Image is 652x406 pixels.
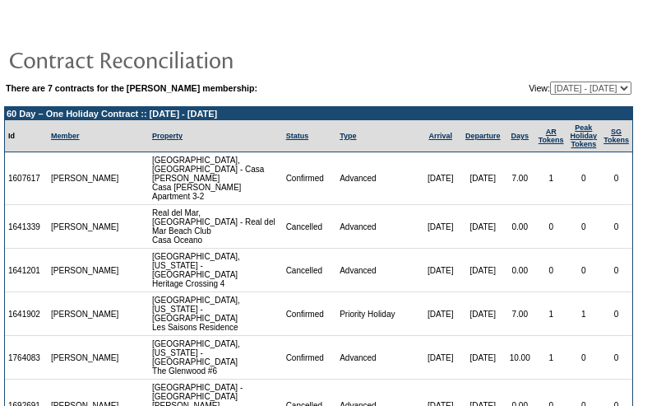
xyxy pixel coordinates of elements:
td: 1 [535,292,567,336]
td: [DATE] [461,249,505,292]
td: 10.00 [505,336,535,380]
td: [PERSON_NAME] [48,205,123,249]
td: [GEOGRAPHIC_DATA], [US_STATE] - [GEOGRAPHIC_DATA] Les Saisons Residence [149,292,283,336]
td: 1764083 [5,336,48,380]
td: 0 [600,292,632,336]
td: Advanced [336,336,419,380]
td: Confirmed [283,336,337,380]
b: There are 7 contracts for the [PERSON_NAME] membership: [6,83,257,93]
a: Arrival [428,132,452,140]
td: Cancelled [283,249,337,292]
td: 7.00 [505,152,535,205]
td: Id [5,120,48,152]
td: [DATE] [419,249,460,292]
td: [DATE] [461,292,505,336]
a: Status [286,132,309,140]
td: [DATE] [419,292,460,336]
td: [DATE] [461,152,505,205]
td: [DATE] [461,205,505,249]
td: 1 [535,152,567,205]
td: View: [451,82,631,95]
img: pgTtlContractReconciliation.gif [8,43,337,76]
td: 0 [567,152,601,205]
td: [PERSON_NAME] [48,152,123,205]
a: Peak HolidayTokens [571,124,598,148]
td: 0 [535,205,567,249]
td: 0 [535,249,567,292]
td: 0 [567,336,601,380]
td: [DATE] [419,336,460,380]
td: 60 Day – One Holiday Contract :: [DATE] - [DATE] [5,107,632,120]
td: Advanced [336,205,419,249]
a: Member [51,132,80,140]
td: [DATE] [419,205,460,249]
a: Type [340,132,356,140]
td: 0 [567,249,601,292]
td: Confirmed [283,152,337,205]
td: Advanced [336,249,419,292]
td: [PERSON_NAME] [48,336,123,380]
td: 1641902 [5,292,48,336]
td: Cancelled [283,205,337,249]
td: [PERSON_NAME] [48,292,123,336]
td: [GEOGRAPHIC_DATA], [US_STATE] - [GEOGRAPHIC_DATA] The Glenwood #6 [149,336,283,380]
td: 1 [535,336,567,380]
a: ARTokens [539,128,564,144]
td: Advanced [336,152,419,205]
td: 7.00 [505,292,535,336]
td: [GEOGRAPHIC_DATA], [US_STATE] - [GEOGRAPHIC_DATA] Heritage Crossing 4 [149,249,283,292]
td: 1641339 [5,205,48,249]
td: 0.00 [505,205,535,249]
td: 1641201 [5,249,48,292]
td: [PERSON_NAME] [48,249,123,292]
td: [DATE] [461,336,505,380]
td: 1607617 [5,152,48,205]
a: Departure [465,132,501,140]
td: 0 [600,336,632,380]
td: Confirmed [283,292,337,336]
td: 1 [567,292,601,336]
td: [GEOGRAPHIC_DATA], [GEOGRAPHIC_DATA] - Casa [PERSON_NAME] Casa [PERSON_NAME] Apartment 3-2 [149,152,283,205]
td: 0.00 [505,249,535,292]
td: 0 [600,249,632,292]
td: 0 [600,205,632,249]
td: 0 [600,152,632,205]
a: SGTokens [603,128,629,144]
td: [DATE] [419,152,460,205]
td: 0 [567,205,601,249]
td: Priority Holiday [336,292,419,336]
td: Real del Mar, [GEOGRAPHIC_DATA] - Real del Mar Beach Club Casa Oceano [149,205,283,249]
a: Property [152,132,183,140]
a: Days [511,132,529,140]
